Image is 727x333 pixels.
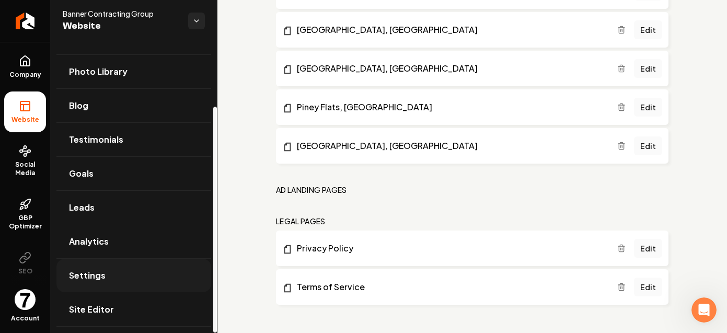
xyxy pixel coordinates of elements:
a: Edit [634,136,662,155]
span: Website [7,116,43,124]
span: Site Editor [69,303,114,316]
a: Edit [634,239,662,258]
a: Terms of Service [282,281,617,293]
span: Goals [69,167,94,180]
span: Banner Contracting Group [63,8,180,19]
span: Blog [69,99,88,112]
span: Leads [69,201,95,214]
span: Website [63,19,180,33]
span: Social Media [4,160,46,177]
a: Site Editor [56,293,211,326]
span: Analytics [69,235,109,248]
a: Analytics [56,225,211,258]
a: Edit [634,59,662,78]
a: Edit [634,278,662,296]
a: Settings [56,259,211,292]
span: SEO [14,267,37,275]
button: Open user button [15,289,36,310]
a: [GEOGRAPHIC_DATA], [GEOGRAPHIC_DATA] [282,24,617,36]
span: Account [11,314,40,323]
a: GBP Optimizer [4,190,46,239]
h2: Ad landing pages [276,185,347,195]
button: SEO [4,243,46,284]
h2: Legal Pages [276,216,326,226]
span: Testimonials [69,133,123,146]
span: Company [5,71,45,79]
a: Testimonials [56,123,211,156]
a: Social Media [4,136,46,186]
iframe: Intercom live chat [691,297,717,323]
span: Settings [69,269,106,282]
img: Rebolt Logo [16,13,35,29]
a: Edit [634,20,662,39]
a: Leads [56,191,211,224]
a: Company [4,47,46,87]
a: Privacy Policy [282,242,617,255]
a: Blog [56,89,211,122]
span: GBP Optimizer [4,214,46,231]
a: Edit [634,98,662,117]
a: Photo Library [56,55,211,88]
a: Piney Flats, [GEOGRAPHIC_DATA] [282,101,617,113]
a: [GEOGRAPHIC_DATA], [GEOGRAPHIC_DATA] [282,62,617,75]
img: GA - Master Analytics 7 Crane [15,289,36,310]
a: [GEOGRAPHIC_DATA], [GEOGRAPHIC_DATA] [282,140,617,152]
a: Goals [56,157,211,190]
span: Photo Library [69,65,128,78]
